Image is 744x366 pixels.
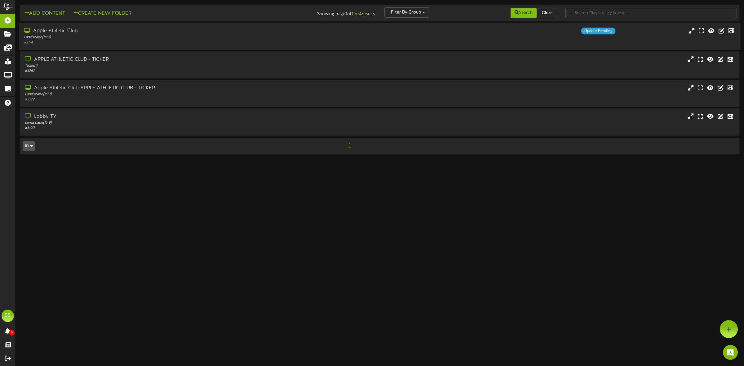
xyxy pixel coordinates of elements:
[25,120,315,126] div: Landscape ( 16:9 )
[72,10,133,17] button: Create New Folder
[345,11,347,17] strong: 1
[25,56,315,63] div: APPLE ATHLETIC CLUB - TICKER
[259,7,380,18] div: Showing page of for results
[25,68,315,74] div: # 3267
[723,345,738,360] div: Open Intercom Messenger
[23,10,67,17] button: Add Content
[24,28,315,35] div: Apple Athletic Club
[352,11,353,17] strong: 1
[565,8,737,18] input: -- Search Playlists by Name --
[25,97,315,102] div: # 5189
[9,330,15,336] span: 0
[511,8,537,18] button: Search
[24,35,315,40] div: Landscape ( 16:9 )
[538,8,556,18] button: Clear
[24,40,315,45] div: # 3124
[581,28,615,34] div: Update Pending
[25,63,315,68] div: Ticker ( )
[384,7,429,18] button: Filter By Group
[347,142,352,149] span: 1
[359,11,362,17] strong: 4
[25,113,315,120] div: Lobby TV
[25,85,315,92] div: Apple Athletic Club APPLE ATHLETIC CLUB - TICKER
[25,126,315,131] div: # 5190
[2,310,14,322] div: SS
[25,92,315,97] div: Landscape ( 16:9 )
[23,141,35,151] button: 10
